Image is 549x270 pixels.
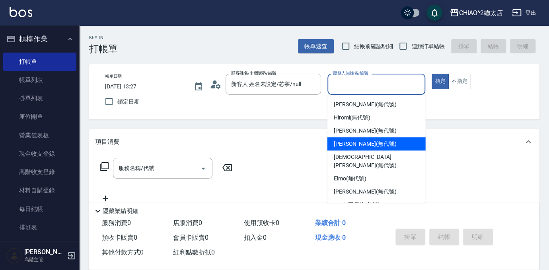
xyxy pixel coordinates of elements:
button: CHIAO^2總太店 [446,5,506,21]
button: 不指定 [448,74,471,89]
a: 營業儀表板 [3,126,76,145]
h2: Key In [89,35,118,40]
a: 現金收支登錄 [3,145,76,163]
span: 扣入金 0 [244,234,267,241]
div: 項目消費 [89,129,539,155]
span: 服務消費 0 [102,219,131,227]
button: Open [197,162,210,175]
span: 使用預收卡 0 [244,219,279,227]
button: Choose date, selected date is 2025-09-23 [189,77,208,96]
button: 櫃檯作業 [3,29,76,49]
a: 現場電腦打卡 [3,237,76,255]
p: 隱藏業績明細 [103,207,138,215]
span: 結帳前確認明細 [354,42,393,51]
h3: 打帳單 [89,43,118,55]
span: 鎖定日期 [117,98,140,106]
span: 其他付款方式 0 [102,248,144,256]
label: 帳單日期 [105,73,122,79]
a: 材料自購登錄 [3,181,76,200]
p: 項目消費 [95,138,119,146]
span: 現金應收 0 [315,234,346,241]
a: 打帳單 [3,53,76,71]
button: 指定 [432,74,449,89]
span: [PERSON_NAME] (無代號) [334,100,397,109]
button: 登出 [509,6,539,20]
span: [DEMOGRAPHIC_DATA][PERSON_NAME] (無代號) [334,153,419,170]
p: 高階主管 [24,256,65,263]
span: 店販消費 0 [173,219,202,227]
span: 連續打單結帳 [411,42,445,51]
span: 預收卡販賣 0 [102,234,137,241]
a: 排班表 [3,218,76,237]
a: 高階收支登錄 [3,163,76,181]
span: 會員卡販賣 0 [173,234,208,241]
img: Person [6,248,22,264]
a: 掛單列表 [3,89,76,108]
img: Logo [10,7,32,17]
span: [PERSON_NAME] (無代號) [334,188,397,196]
span: Elmo (無代號) [334,174,367,183]
span: Circle 圓仔 (無代號) [334,201,380,209]
a: 每日結帳 [3,200,76,218]
span: 業績合計 0 [315,219,346,227]
h5: [PERSON_NAME] [24,248,65,256]
label: 顧客姓名/手機號碼/編號 [231,70,276,76]
button: 帳單速查 [298,39,334,54]
a: 帳單列表 [3,71,76,89]
div: CHIAO^2總太店 [459,8,503,18]
span: [PERSON_NAME] (無代號) [334,140,397,148]
input: YYYY/MM/DD hh:mm [105,80,186,93]
button: save [426,5,442,21]
a: 座位開單 [3,108,76,126]
span: Hiromi (無代號) [334,113,370,122]
span: [PERSON_NAME] (無代號) [334,127,397,135]
label: 服務人員姓名/編號 [333,70,368,76]
span: 紅利點數折抵 0 [173,248,215,256]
